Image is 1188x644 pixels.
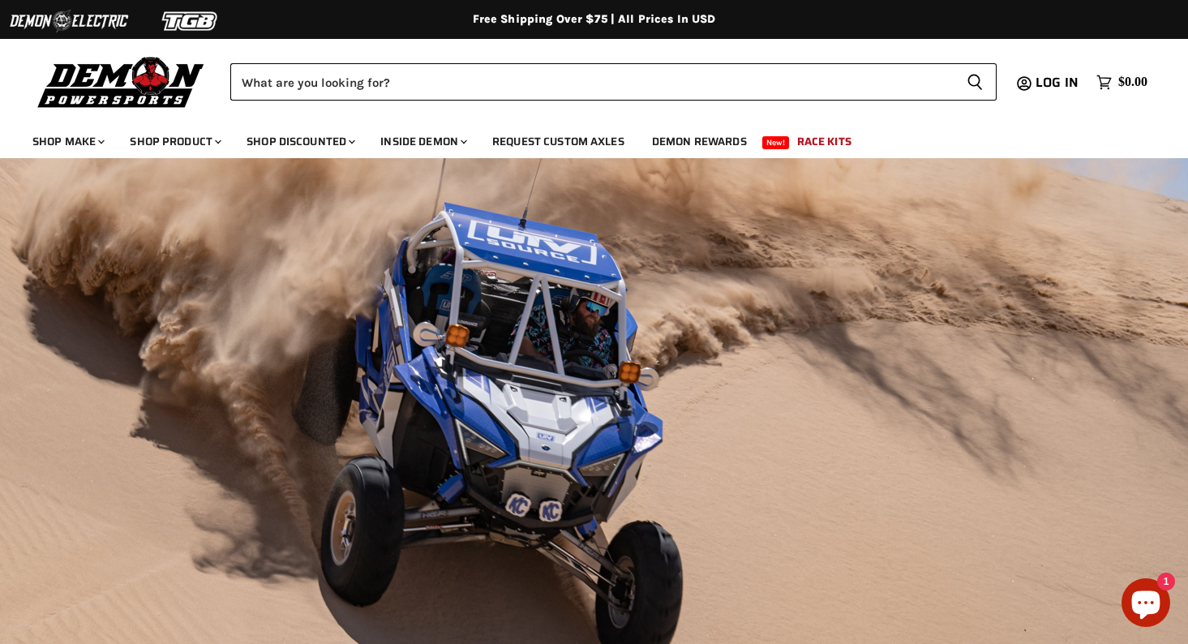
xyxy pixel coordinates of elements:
ul: Main menu [20,118,1143,158]
input: Search [230,63,954,101]
a: $0.00 [1088,71,1156,94]
a: Log in [1028,75,1088,90]
a: Request Custom Axles [480,125,637,158]
a: Shop Make [20,125,114,158]
inbox-online-store-chat: Shopify online store chat [1117,578,1175,631]
span: $0.00 [1118,75,1147,90]
img: Demon Electric Logo 2 [8,6,130,36]
a: Race Kits [785,125,864,158]
a: Shop Discounted [234,125,365,158]
a: Shop Product [118,125,231,158]
form: Product [230,63,997,101]
a: Demon Rewards [640,125,759,158]
span: Log in [1036,72,1079,92]
img: TGB Logo 2 [130,6,251,36]
button: Search [954,63,997,101]
span: New! [762,136,790,149]
img: Demon Powersports [32,53,210,110]
a: Inside Demon [368,125,477,158]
